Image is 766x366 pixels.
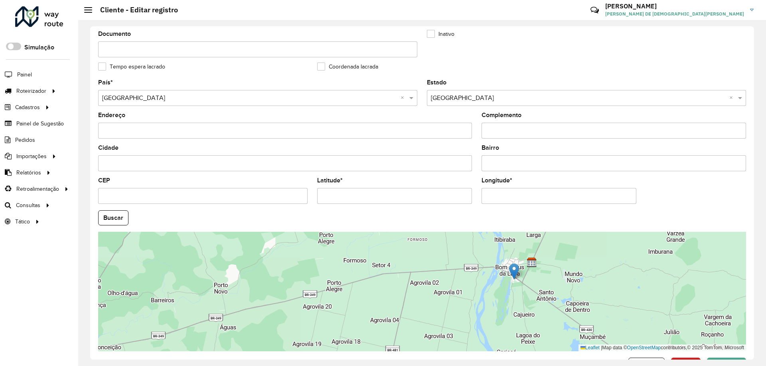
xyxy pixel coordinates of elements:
[98,176,110,185] label: CEP
[16,201,40,209] span: Consultas
[92,6,178,14] h2: Cliente - Editar registro
[317,63,378,71] label: Coordenada lacrada
[98,110,125,120] label: Endereço
[98,29,131,39] label: Documento
[427,30,454,38] label: Inativo
[17,70,32,79] span: Painel
[729,93,736,103] span: Clear all
[16,152,47,160] span: Importações
[16,168,41,177] span: Relatórios
[98,143,118,153] label: Cidade
[605,10,744,18] span: [PERSON_NAME] DE [DEMOGRAPHIC_DATA][PERSON_NAME]
[16,119,64,128] span: Painel de Sugestão
[15,103,40,112] span: Cadastros
[98,63,165,71] label: Tempo espera lacrado
[605,2,744,10] h3: [PERSON_NAME]
[482,110,521,120] label: Complemento
[98,210,128,225] button: Buscar
[578,344,746,351] div: Map data © contributors,© 2025 TomTom, Microsoft
[24,43,54,52] label: Simulação
[482,143,499,153] label: Bairro
[627,345,661,350] a: OpenStreetMap
[15,217,30,226] span: Tático
[317,176,343,185] label: Latitude
[427,78,446,87] label: Estado
[16,185,59,193] span: Retroalimentação
[586,2,603,19] a: Contato Rápido
[509,263,519,280] img: Marker
[401,93,407,103] span: Clear all
[16,87,46,95] span: Roteirizador
[98,78,113,87] label: País
[527,257,537,268] img: CDD Lapa
[580,345,600,350] a: Leaflet
[15,136,35,144] span: Pedidos
[482,176,512,185] label: Longitude
[601,345,602,350] span: |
